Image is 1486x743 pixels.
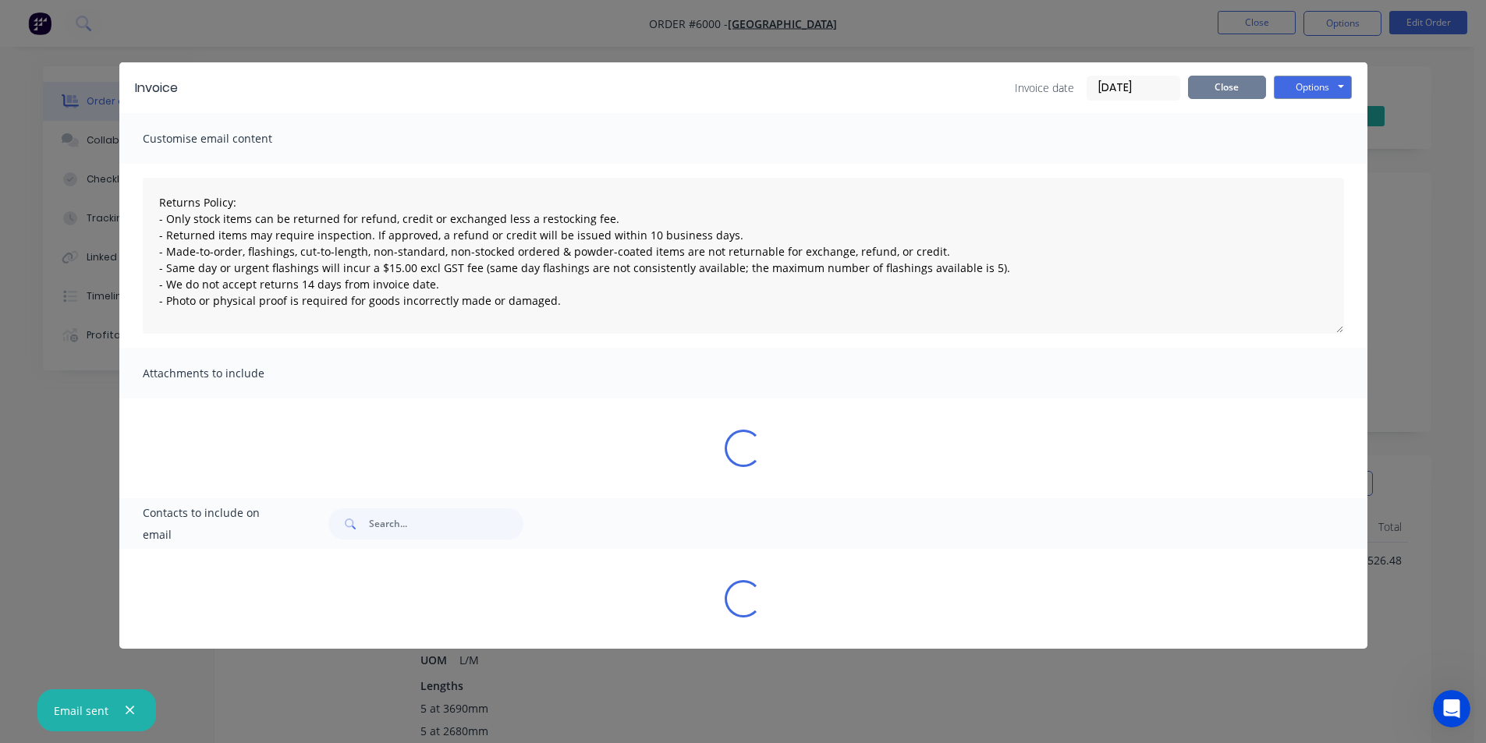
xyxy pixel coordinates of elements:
[1274,76,1352,99] button: Options
[143,502,290,546] span: Contacts to include on email
[1015,80,1074,96] span: Invoice date
[143,128,314,150] span: Customise email content
[369,508,523,540] input: Search...
[143,363,314,384] span: Attachments to include
[1433,690,1470,727] iframe: Intercom live chat
[143,178,1344,334] textarea: Returns Policy: - Only stock items can be returned for refund, credit or exchanged less a restock...
[1188,76,1266,99] button: Close
[135,79,178,97] div: Invoice
[54,702,108,719] div: Email sent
